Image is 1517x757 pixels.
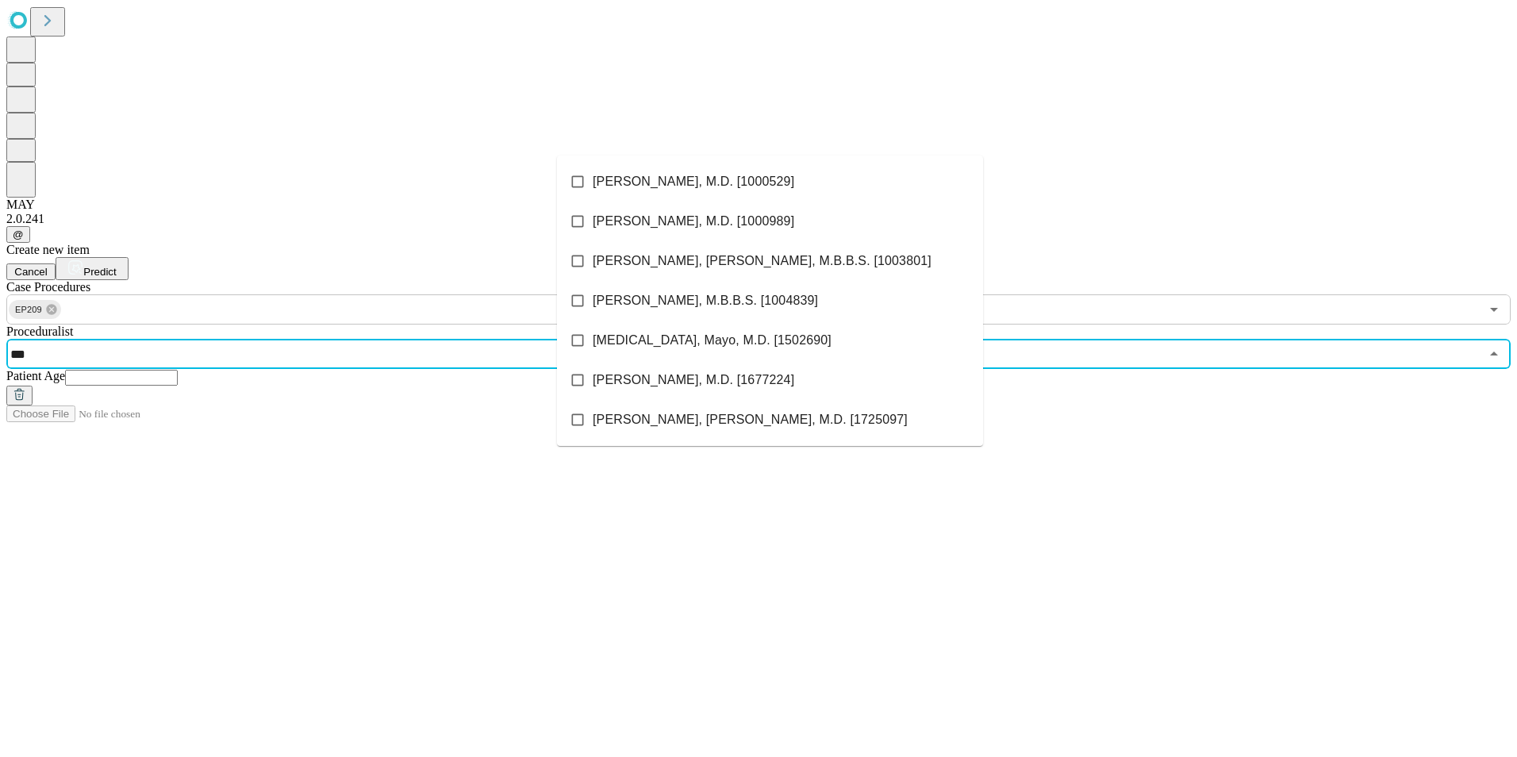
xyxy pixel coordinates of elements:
[593,410,908,429] span: [PERSON_NAME], [PERSON_NAME], M.D. [1725097]
[593,371,794,390] span: [PERSON_NAME], M.D. [1677224]
[6,212,1511,226] div: 2.0.241
[6,226,30,243] button: @
[9,300,61,319] div: EP209
[6,369,65,382] span: Patient Age
[593,252,931,271] span: [PERSON_NAME], [PERSON_NAME], M.B.B.S. [1003801]
[593,172,794,191] span: [PERSON_NAME], M.D. [1000529]
[6,198,1511,212] div: MAY
[593,212,794,231] span: [PERSON_NAME], M.D. [1000989]
[14,266,48,278] span: Cancel
[6,280,90,294] span: Scheduled Procedure
[9,301,48,319] span: EP209
[83,266,116,278] span: Predict
[593,291,818,310] span: [PERSON_NAME], M.B.B.S. [1004839]
[1483,343,1505,365] button: Close
[6,263,56,280] button: Cancel
[13,229,24,240] span: @
[593,331,831,350] span: [MEDICAL_DATA], Mayo, M.D. [1502690]
[6,243,90,256] span: Create new item
[6,325,73,338] span: Proceduralist
[1483,298,1505,321] button: Open
[56,257,129,280] button: Predict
